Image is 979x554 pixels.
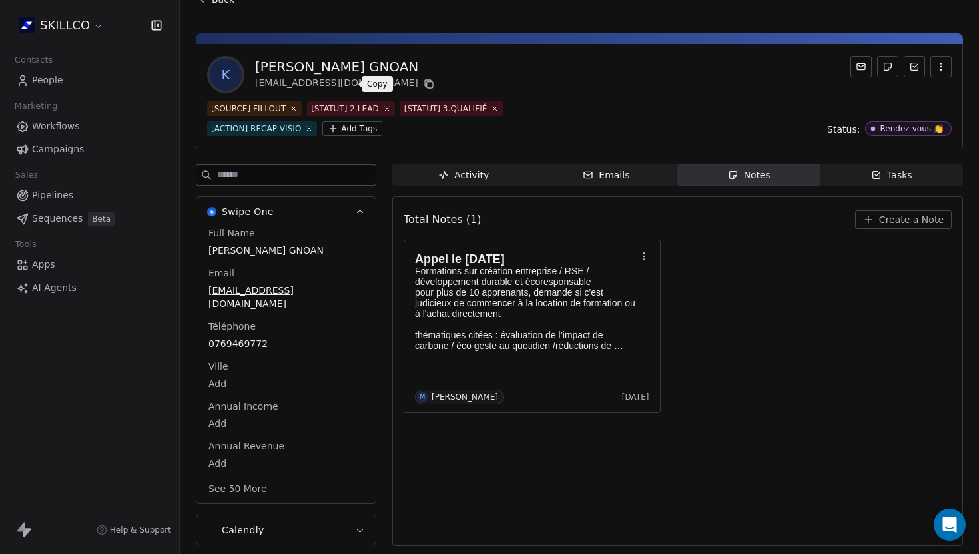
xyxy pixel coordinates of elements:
[208,337,364,350] span: 0769469772
[32,73,63,87] span: People
[622,392,649,402] span: [DATE]
[196,197,376,226] button: Swipe OneSwipe One
[206,439,287,453] span: Annual Revenue
[255,57,437,76] div: [PERSON_NAME] GNOAN
[855,210,952,229] button: Create a Note
[40,17,90,34] span: SKILLCO
[206,266,237,280] span: Email
[32,212,83,226] span: Sequences
[9,50,59,70] span: Contacts
[88,212,115,226] span: Beta
[879,213,944,226] span: Create a Note
[415,287,636,319] p: pour plus de 10 apprenants, demande si c'est judicieux de commencer à la location de formation ou...
[322,121,382,136] button: Add Tags
[206,226,258,240] span: Full Name
[415,266,636,287] p: Formations sur création entreprise / RSE / développement durable et écoresponsable
[432,392,498,402] div: [PERSON_NAME]
[32,188,73,202] span: Pipelines
[210,59,242,91] span: k
[11,184,168,206] a: Pipelines
[110,525,171,535] span: Help & Support
[583,168,629,182] div: Emails
[404,212,481,228] span: Total Notes (1)
[196,226,376,503] div: Swipe OneSwipe One
[32,258,55,272] span: Apps
[208,457,364,470] span: Add
[827,123,860,136] span: Status:
[16,14,107,37] button: SKILLCO
[200,477,275,501] button: See 50 More
[311,103,379,115] div: [STATUT] 2.LEAD
[32,281,77,295] span: AI Agents
[415,330,636,351] p: thématiques citées : évaluation de l’impact de carbone / éco geste au quotidien /réductions de l’...
[208,244,364,257] span: [PERSON_NAME] GNOAN
[367,79,388,89] p: Copy
[255,76,437,92] div: [EMAIL_ADDRESS][DOMAIN_NAME]
[97,525,171,535] a: Help & Support
[11,208,168,230] a: SequencesBeta
[9,96,63,116] span: Marketing
[415,252,636,266] h1: Appel le [DATE]
[32,142,84,156] span: Campaigns
[11,254,168,276] a: Apps
[871,168,912,182] div: Tasks
[208,377,364,390] span: Add
[438,168,489,182] div: Activity
[880,124,944,133] div: Rendez-vous 👏
[404,103,488,115] div: [STATUT] 3.QUALIFIÉ
[196,515,376,545] button: CalendlyCalendly
[207,207,216,216] img: Swipe One
[211,103,286,115] div: [SOURCE] FILLOUT
[11,69,168,91] a: People
[206,400,281,413] span: Annual Income
[11,277,168,299] a: AI Agents
[19,17,35,33] img: Skillco%20logo%20icon%20(2).png
[222,205,274,218] span: Swipe One
[934,509,966,541] div: Open Intercom Messenger
[32,119,80,133] span: Workflows
[9,234,42,254] span: Tools
[9,165,44,185] span: Sales
[211,123,301,135] div: [ACTION] RECAP VISIO
[420,392,426,402] div: M
[208,284,364,310] span: [EMAIL_ADDRESS][DOMAIN_NAME]
[207,525,216,535] img: Calendly
[206,320,258,333] span: Téléphone
[11,138,168,160] a: Campaigns
[222,523,264,537] span: Calendly
[11,115,168,137] a: Workflows
[208,417,364,430] span: Add
[206,360,231,373] span: Ville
